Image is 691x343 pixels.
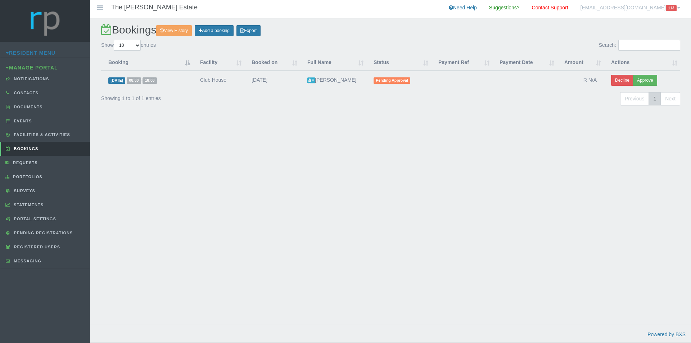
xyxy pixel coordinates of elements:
[11,175,42,179] span: Portfolios
[618,40,680,51] input: Search:
[108,77,125,84] span: [DATE]
[300,55,366,71] th: Full Name : activate to sort column ascending
[12,132,70,137] span: Facilities & Activities
[244,55,300,71] th: Booked on : activate to sort column ascending
[611,75,633,86] button: Decline
[599,40,680,51] label: Search:
[647,331,686,337] a: Powered by BXS
[236,25,261,36] a: Export
[108,58,182,67] div: Booking
[374,77,410,84] span: Pending Approval
[101,24,680,36] h2: Bookings
[12,146,39,151] span: Bookings
[6,65,58,71] a: Manage Portal
[111,4,198,11] h4: The [PERSON_NAME] Estate
[101,71,193,89] td: -
[12,203,44,207] span: Statements
[611,75,657,86] div: Actions
[11,161,38,165] span: Requests
[244,71,300,89] td: [DATE]
[12,245,60,249] span: Registered Users
[366,55,431,71] th: Status: activate to sort column ascending
[604,55,680,71] th: Actions: activate to sort column ascending
[101,91,336,103] div: Showing 1 to 1 of 1 entries
[114,40,141,51] select: Showentries
[300,71,366,89] td: [PERSON_NAME]
[195,25,234,36] a: Add a booking
[101,55,193,71] th: Booking : activate to sort column descending
[12,77,49,81] span: Notifications
[12,231,73,235] span: Pending Registrations
[6,50,55,56] a: Resident Menu
[193,71,244,89] td: Club House
[557,55,604,71] th: Amount : activate to sort column ascending
[431,55,492,71] th: Payment Ref : activate to sort column ascending
[666,5,677,11] span: 113
[101,40,156,51] label: Show entries
[12,91,39,95] span: Contacts
[193,55,244,71] th: Facility : activate to sort column ascending
[12,119,32,123] span: Events
[12,189,35,193] span: Surveys
[633,75,657,86] button: Approve
[649,92,661,105] a: 1
[12,217,56,221] span: Portal Settings
[156,25,191,36] a: View History
[492,55,557,71] th: Payment Date : activate to sort column ascending
[660,92,680,105] a: Next
[143,77,157,84] span: 18:00
[12,105,43,109] span: Documents
[557,71,604,89] td: R N/A
[12,259,41,263] span: Messaging
[127,77,141,84] span: 08:00
[620,92,649,105] a: Previous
